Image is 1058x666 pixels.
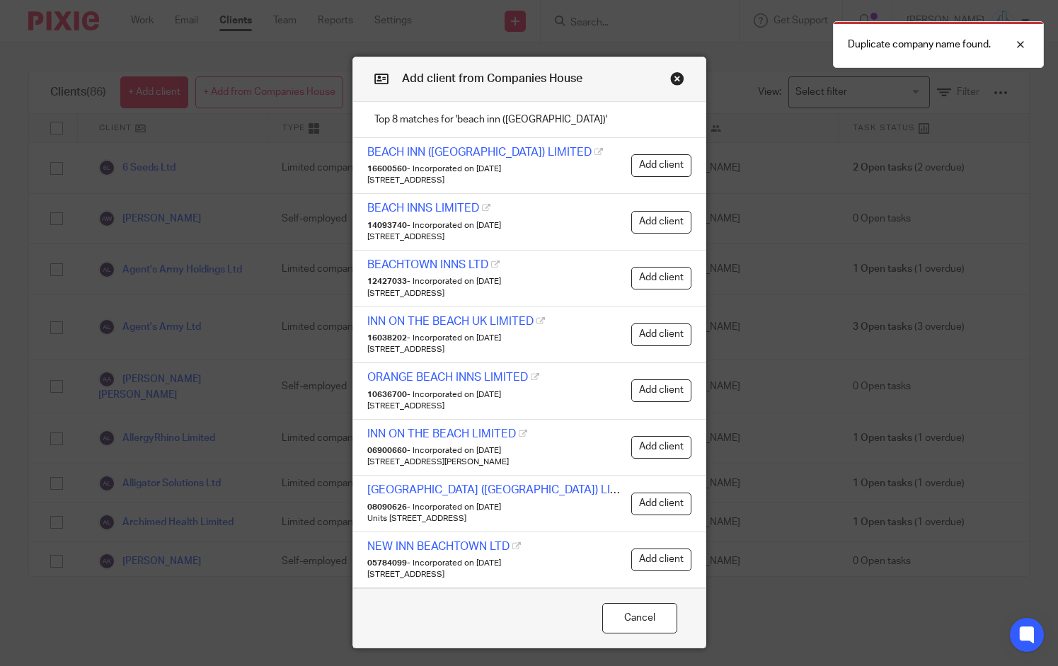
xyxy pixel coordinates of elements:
[367,344,626,355] p: [STREET_ADDRESS]
[367,502,626,513] p: - Incorporated on [DATE]
[367,569,626,580] p: [STREET_ADDRESS]
[367,503,407,511] strong: 08090626
[367,334,407,342] strong: 16038202
[367,259,488,270] a: BEACHTOWN INNS LTD
[367,175,626,186] p: [STREET_ADDRESS]
[353,102,706,138] p: Top 8 matches for 'beach inn ([GEOGRAPHIC_DATA])'
[367,457,626,468] p: [STREET_ADDRESS][PERSON_NAME]
[367,276,626,287] p: - Incorporated on [DATE]
[367,484,645,495] a: [GEOGRAPHIC_DATA] ([GEOGRAPHIC_DATA]) LIMITED
[367,231,626,243] p: [STREET_ADDRESS]
[367,391,407,398] strong: 10636700
[367,428,516,440] a: INN ON THE BEACH LIMITED
[367,277,407,285] strong: 12427033
[367,445,626,457] p: - Incorporated on [DATE]
[367,163,626,175] p: - Incorporated on [DATE]
[631,154,691,177] button: Add client
[367,401,626,412] p: [STREET_ADDRESS]
[367,220,626,231] p: - Incorporated on [DATE]
[848,38,991,52] p: Duplicate company name found.
[367,447,407,454] strong: 06900660
[367,147,592,158] a: BEACH INN ([GEOGRAPHIC_DATA]) LIMITED
[367,288,626,299] p: [STREET_ADDRESS]
[631,211,691,234] button: Add client
[367,513,626,524] p: Units [STREET_ADDRESS]
[670,71,684,86] button: Close modal
[631,323,691,346] button: Add client
[367,202,479,214] a: BEACH INNS LIMITED
[367,333,626,344] p: - Incorporated on [DATE]
[367,541,510,552] a: NEW INN BEACHTOWN LTD
[367,165,407,173] strong: 16600560
[367,316,534,327] a: INN ON THE BEACH UK LIMITED
[367,558,626,569] p: - Incorporated on [DATE]
[367,222,407,229] strong: 14093740
[402,73,582,84] span: Add client from Companies House
[631,267,691,289] button: Add client
[631,436,691,459] button: Add client
[631,549,691,571] button: Add client
[367,389,626,401] p: - Incorporated on [DATE]
[367,372,528,383] a: ORANGE BEACH INNS LIMITED
[631,493,691,515] button: Add client
[367,559,407,567] strong: 05784099
[631,379,691,402] button: Add client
